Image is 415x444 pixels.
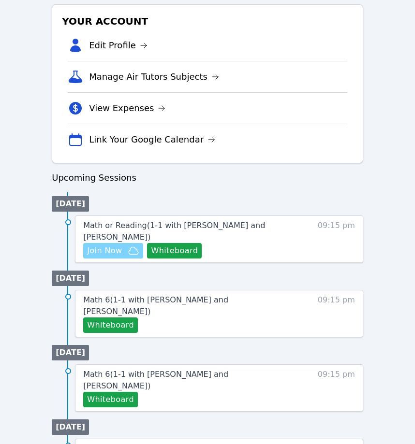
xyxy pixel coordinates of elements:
[147,243,202,258] button: Whiteboard
[52,171,363,185] h3: Upcoming Sessions
[318,220,355,258] span: 09:15 pm
[83,243,143,258] button: Join Now
[89,133,215,146] a: Link Your Google Calendar
[83,317,138,333] button: Whiteboard
[52,271,89,286] li: [DATE]
[52,419,89,435] li: [DATE]
[83,392,138,407] button: Whiteboard
[60,13,355,30] h3: Your Account
[83,369,287,392] a: Math 6(1-1 with [PERSON_NAME] and [PERSON_NAME])
[52,345,89,360] li: [DATE]
[83,220,287,243] a: Math or Reading(1-1 with [PERSON_NAME] and [PERSON_NAME])
[83,295,228,316] span: Math 6 ( 1-1 with [PERSON_NAME] and [PERSON_NAME] )
[83,294,287,317] a: Math 6(1-1 with [PERSON_NAME] and [PERSON_NAME])
[87,245,122,257] span: Join Now
[89,101,165,115] a: View Expenses
[83,370,228,390] span: Math 6 ( 1-1 with [PERSON_NAME] and [PERSON_NAME] )
[83,221,265,242] span: Math or Reading ( 1-1 with [PERSON_NAME] and [PERSON_NAME] )
[52,196,89,212] li: [DATE]
[89,39,148,52] a: Edit Profile
[89,70,219,84] a: Manage Air Tutors Subjects
[318,294,355,333] span: 09:15 pm
[318,369,355,407] span: 09:15 pm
